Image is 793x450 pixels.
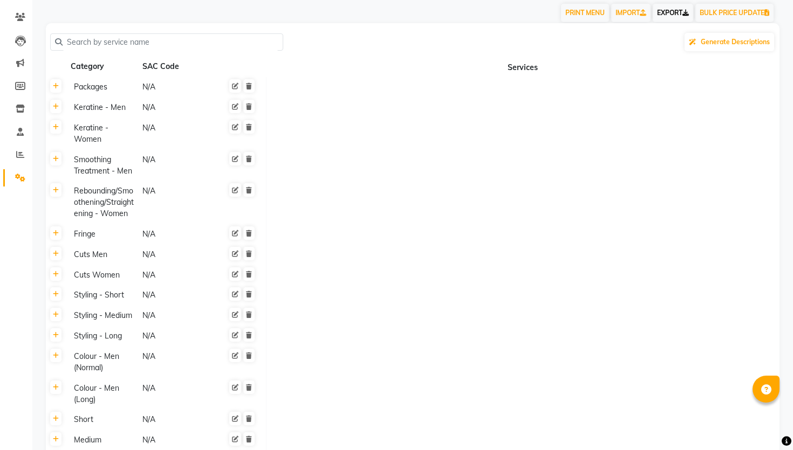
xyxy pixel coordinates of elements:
[266,57,780,77] th: Services
[70,80,137,94] div: Packages
[70,248,137,261] div: Cuts Men
[141,382,209,406] div: N/A
[70,121,137,146] div: Keratine - Women
[70,268,137,282] div: Cuts Women
[70,227,137,241] div: Fringe
[141,153,209,178] div: N/A
[701,38,770,46] span: Generate Descriptions
[70,153,137,178] div: Smoothing Treatment - Men
[561,4,609,22] button: PRINT MENU
[141,350,209,375] div: N/A
[70,309,137,322] div: Styling - Medium
[141,309,209,322] div: N/A
[653,4,693,22] a: EXPORT
[141,433,209,447] div: N/A
[141,227,209,241] div: N/A
[70,184,137,220] div: Rebounding/Smoothening/Straightening - Women
[141,184,209,220] div: N/A
[141,329,209,343] div: N/A
[141,121,209,146] div: N/A
[141,248,209,261] div: N/A
[141,80,209,94] div: N/A
[70,329,137,343] div: Styling - Long
[70,350,137,375] div: Colour - Men (Normal)
[70,433,137,447] div: Medium
[70,382,137,406] div: Colour - Men (Long)
[63,34,278,51] input: Search by service name
[685,33,774,51] button: Generate Descriptions
[611,4,651,22] a: IMPORT
[70,413,137,426] div: Short
[141,413,209,426] div: N/A
[141,288,209,302] div: N/A
[70,101,137,114] div: Keratine - Men
[141,101,209,114] div: N/A
[70,60,137,73] div: Category
[141,60,209,73] div: SAC Code
[695,4,774,22] button: BULK PRICE UPDATE
[70,288,137,302] div: Styling - Short
[141,268,209,282] div: N/A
